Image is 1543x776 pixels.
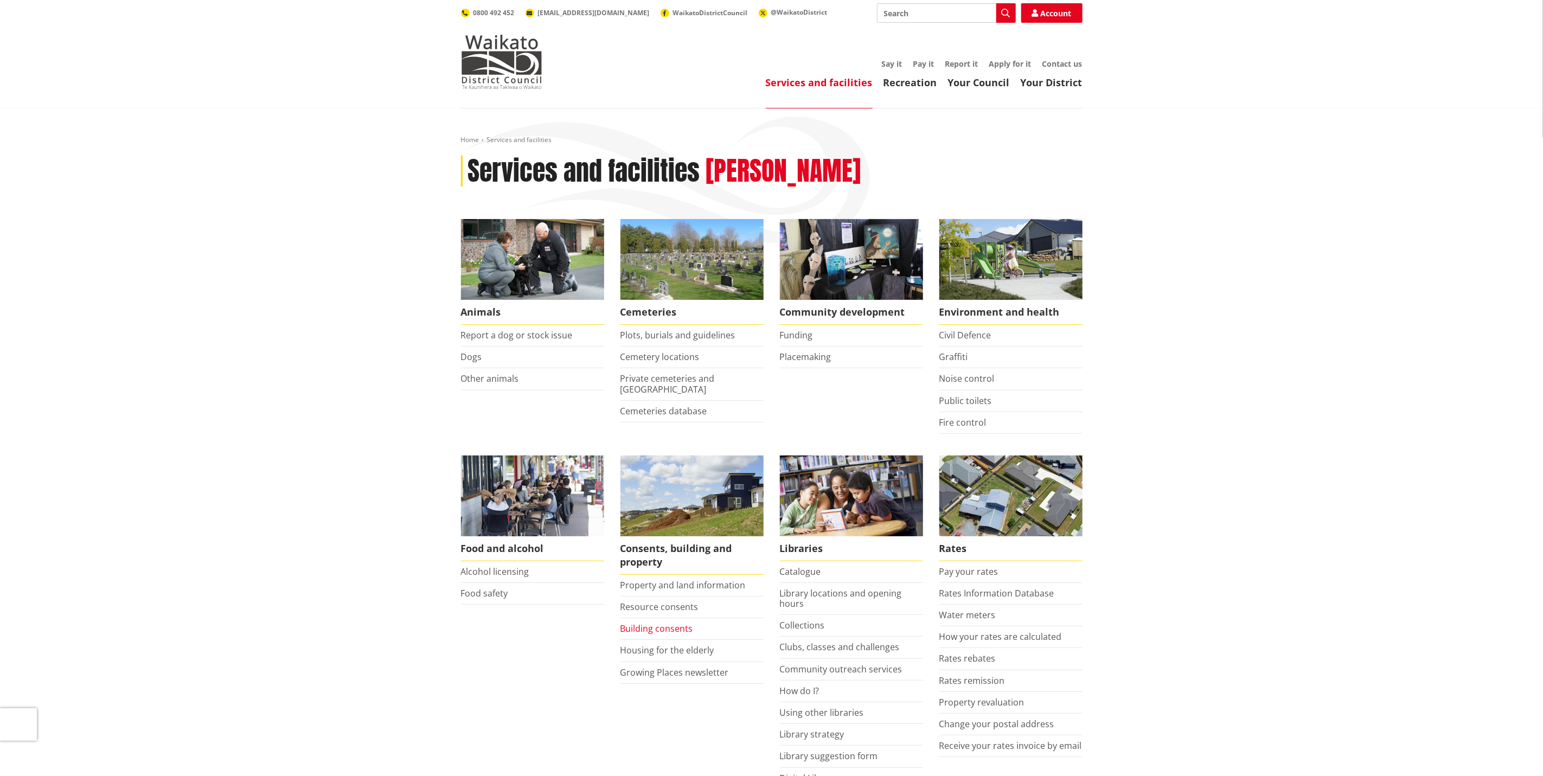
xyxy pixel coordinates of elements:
[780,219,923,300] img: Matariki Travelling Suitcase Art Exhibition
[461,219,604,325] a: Waikato District Council Animal Control team Animals
[1021,76,1083,89] a: Your District
[473,8,515,17] span: 0800 492 452
[620,456,764,536] img: Land and property thumbnail
[673,8,748,17] span: WaikatoDistrictCouncil
[780,300,923,325] span: Community development
[487,135,552,144] span: Services and facilities
[939,219,1083,325] a: New housing in Pokeno Environment and health
[939,718,1054,730] a: Change your postal address
[461,8,515,17] a: 0800 492 452
[882,59,902,69] a: Say it
[461,219,604,300] img: Animal Control
[1021,3,1083,23] a: Account
[780,750,878,762] a: Library suggestion form
[780,219,923,325] a: Matariki Travelling Suitcase Art Exhibition Community development
[461,300,604,325] span: Animals
[939,373,995,384] a: Noise control
[620,300,764,325] span: Cemeteries
[620,579,746,591] a: Property and land information
[620,644,714,656] a: Housing for the elderly
[780,456,923,561] a: Library membership is free to everyone who lives in the Waikato district. Libraries
[780,685,819,697] a: How do I?
[461,587,508,599] a: Food safety
[468,156,700,187] h1: Services and facilities
[883,76,937,89] a: Recreation
[620,456,764,575] a: New Pokeno housing development Consents, building and property
[939,416,987,428] a: Fire control
[780,707,864,719] a: Using other libraries
[780,566,821,578] a: Catalogue
[706,156,861,187] h2: [PERSON_NAME]
[939,587,1054,599] a: Rates Information Database
[939,456,1083,561] a: Pay your rates online Rates
[939,675,1005,687] a: Rates remission
[759,8,828,17] a: @WaikatoDistrict
[1042,59,1083,69] a: Contact us
[620,536,764,575] span: Consents, building and property
[913,59,934,69] a: Pay it
[939,536,1083,561] span: Rates
[939,219,1083,300] img: New housing in Pokeno
[780,351,831,363] a: Placemaking
[620,601,699,613] a: Resource consents
[780,456,923,536] img: Waikato District Council libraries
[945,59,978,69] a: Report it
[620,405,707,417] a: Cemeteries database
[766,76,873,89] a: Services and facilities
[939,740,1082,752] a: Receive your rates invoice by email
[620,329,735,341] a: Plots, burials and guidelines
[939,351,968,363] a: Graffiti
[620,666,729,678] a: Growing Places newsletter
[939,652,996,664] a: Rates rebates
[461,456,604,561] a: Food and Alcohol in the Waikato Food and alcohol
[461,456,604,536] img: Food and Alcohol in the Waikato
[620,219,764,325] a: Huntly Cemetery Cemeteries
[989,59,1032,69] a: Apply for it
[780,663,902,675] a: Community outreach services
[1493,730,1532,769] iframe: Messenger Launcher
[620,351,700,363] a: Cemetery locations
[780,619,825,631] a: Collections
[780,536,923,561] span: Libraries
[939,456,1083,536] img: Rates-thumbnail
[771,8,828,17] span: @WaikatoDistrict
[620,623,693,634] a: Building consents
[948,76,1010,89] a: Your Council
[780,641,900,653] a: Clubs, classes and challenges
[939,696,1025,708] a: Property revaluation
[461,566,529,578] a: Alcohol licensing
[461,329,573,341] a: Report a dog or stock issue
[939,609,996,621] a: Water meters
[620,219,764,300] img: Huntly Cemetery
[939,631,1062,643] a: How your rates are calculated
[461,35,542,89] img: Waikato District Council - Te Kaunihera aa Takiwaa o Waikato
[461,373,519,384] a: Other animals
[461,536,604,561] span: Food and alcohol
[526,8,650,17] a: [EMAIL_ADDRESS][DOMAIN_NAME]
[461,136,1083,145] nav: breadcrumb
[461,351,482,363] a: Dogs
[877,3,1016,23] input: Search input
[939,300,1083,325] span: Environment and health
[939,395,992,407] a: Public toilets
[939,566,998,578] a: Pay your rates
[780,587,902,610] a: Library locations and opening hours
[780,728,844,740] a: Library strategy
[538,8,650,17] span: [EMAIL_ADDRESS][DOMAIN_NAME]
[939,329,991,341] a: Civil Defence
[620,373,715,395] a: Private cemeteries and [GEOGRAPHIC_DATA]
[780,329,813,341] a: Funding
[661,8,748,17] a: WaikatoDistrictCouncil
[461,135,479,144] a: Home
